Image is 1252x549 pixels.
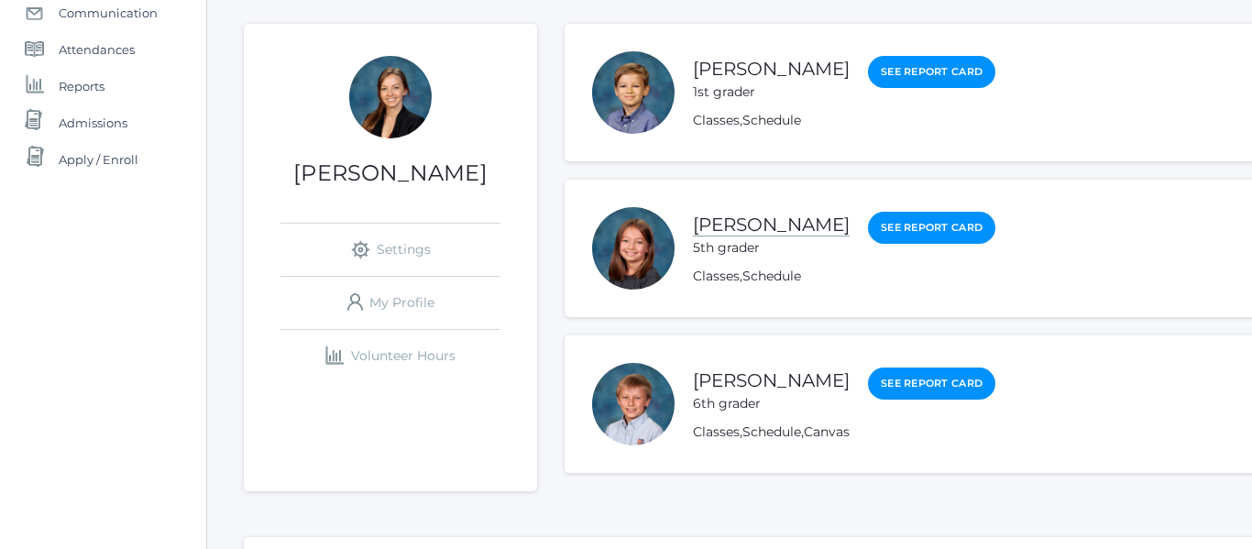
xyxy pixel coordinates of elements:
a: Canvas [804,423,850,440]
a: [PERSON_NAME] [693,58,850,80]
a: Classes [693,423,740,440]
span: Reports [59,68,104,104]
a: [PERSON_NAME] [693,369,850,391]
a: Classes [693,268,740,284]
div: , , [693,423,995,442]
div: Allison Smith [349,56,432,138]
a: See Report Card [868,56,995,88]
div: , [693,267,995,286]
a: Schedule [742,112,801,128]
span: Admissions [59,104,127,141]
a: [PERSON_NAME] [693,214,850,236]
span: Attendances [59,31,135,68]
a: Settings [280,224,500,276]
div: , [693,111,995,130]
div: Christian Smith [592,363,675,445]
a: See Report Card [868,212,995,244]
span: Apply / Enroll [59,141,138,178]
div: Noah Smith [592,51,675,134]
a: Volunteer Hours [280,330,500,382]
div: 5th grader [693,238,850,258]
div: Ayla Smith [592,207,675,290]
a: Classes [693,112,740,128]
h1: [PERSON_NAME] [244,161,537,185]
a: Schedule [742,423,801,440]
div: 1st grader [693,82,850,102]
div: 6th grader [693,394,850,413]
a: See Report Card [868,368,995,400]
a: Schedule [742,268,801,284]
a: My Profile [280,277,500,329]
